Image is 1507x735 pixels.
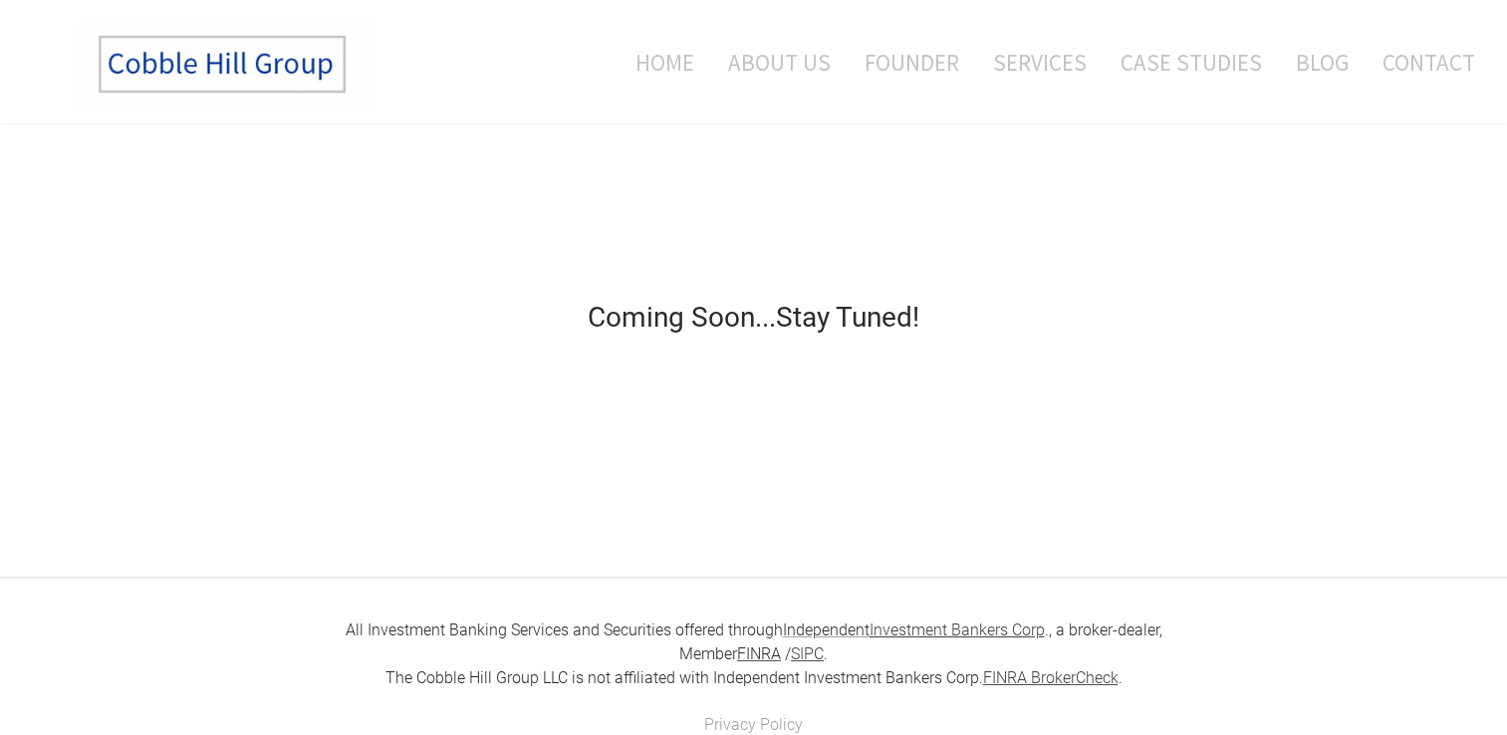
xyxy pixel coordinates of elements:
a: Privacy Policy [704,715,803,734]
a: Home [606,21,709,104]
a: Founder [850,21,974,104]
a: FINRA BrokerCheck [983,668,1119,687]
font: . [1119,668,1123,687]
a: Blog [1281,21,1364,104]
a: SIPC [791,644,824,663]
a: Services [978,21,1102,104]
a: About Us [713,21,846,104]
u: Investment Bankers Corp [870,620,1045,639]
a: Case Studies [1106,21,1277,104]
a: FINRA [737,644,781,663]
a: IndependentInvestment Bankers Corp. [783,620,1049,639]
font: . [824,644,828,663]
font: The Cobble Hill Group LLC is not affiliated with Independent Investment Bankers Corp. [385,668,983,687]
font: / [785,644,791,663]
a: Contact [1368,21,1475,104]
h2: ​Coming Soon...Stay Tuned! [276,304,1232,332]
img: The Cobble Hill Group LLC [76,21,375,109]
font: All Investment Banking Services and Securities offered through [346,620,783,639]
font: Independent [783,620,870,639]
font: . [870,620,1049,639]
